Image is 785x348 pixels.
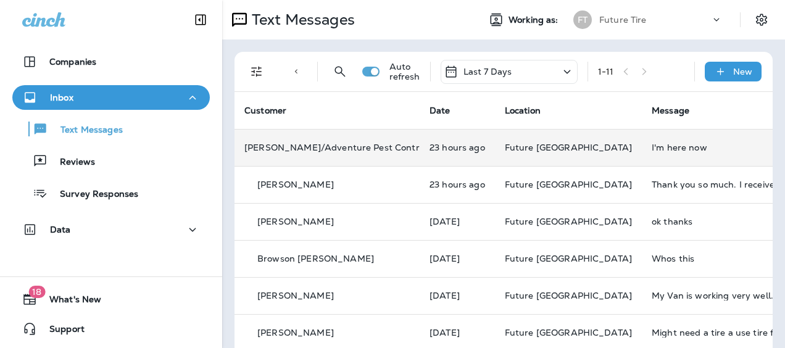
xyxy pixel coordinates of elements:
p: [PERSON_NAME] [257,217,334,226]
p: Last 7 Days [463,67,512,77]
span: Future [GEOGRAPHIC_DATA] [505,290,632,301]
p: Text Messages [247,10,355,29]
span: Future [GEOGRAPHIC_DATA] [505,216,632,227]
p: [PERSON_NAME] [257,291,334,300]
button: Companies [12,49,210,74]
p: Reviews [48,157,95,168]
button: Survey Responses [12,180,210,206]
span: Location [505,105,541,116]
p: Inbox [50,93,73,102]
button: Search Messages [328,59,352,84]
p: Text Messages [48,125,123,136]
button: 18What's New [12,287,210,312]
p: Data [50,225,71,234]
p: Auto refresh [389,62,420,81]
p: New [733,67,752,77]
button: Reviews [12,148,210,174]
span: Message [652,105,689,116]
div: FT [573,10,592,29]
button: Text Messages [12,116,210,142]
span: Customer [244,105,286,116]
p: Future Tire [599,15,647,25]
button: Collapse Sidebar [183,7,218,32]
button: Support [12,317,210,341]
span: Future [GEOGRAPHIC_DATA] [505,253,632,264]
button: Data [12,217,210,242]
span: Working as: [509,15,561,25]
span: Date [430,105,451,116]
p: Browson [PERSON_NAME] [257,254,374,263]
span: Future [GEOGRAPHIC_DATA] [505,327,632,338]
p: Oct 3, 2025 09:15 AM [430,328,485,338]
p: [PERSON_NAME] [257,328,334,338]
p: [PERSON_NAME] [257,180,334,189]
span: Future [GEOGRAPHIC_DATA] [505,179,632,190]
p: Companies [49,57,96,67]
span: 18 [28,286,45,298]
p: [PERSON_NAME]/Adventure Pest Control [244,143,427,152]
p: Survey Responses [48,189,138,201]
p: Oct 9, 2025 09:03 AM [430,180,485,189]
span: What's New [37,294,101,309]
button: Filters [244,59,269,84]
span: Future [GEOGRAPHIC_DATA] [505,142,632,153]
div: 1 - 11 [598,67,614,77]
button: Inbox [12,85,210,110]
p: Oct 8, 2025 11:23 AM [430,217,485,226]
p: Oct 9, 2025 09:03 AM [430,143,485,152]
span: Support [37,324,85,339]
button: Settings [750,9,773,31]
p: Oct 6, 2025 07:40 AM [430,254,485,263]
p: Oct 4, 2025 09:44 AM [430,291,485,300]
